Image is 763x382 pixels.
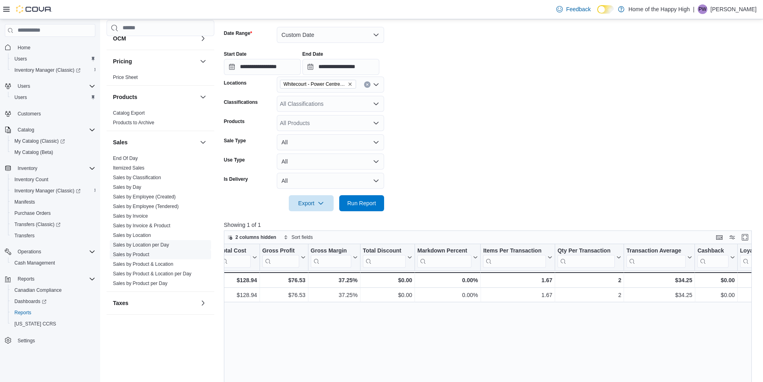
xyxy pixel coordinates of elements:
button: Display options [727,232,737,242]
a: Price Sheet [113,75,138,80]
button: Keyboard shortcuts [715,232,724,242]
button: Gross Profit [262,247,305,267]
div: Qty Per Transaction [558,247,615,255]
div: $0.00 [363,290,412,300]
span: Inventory [14,164,95,173]
p: Home of the Happy High [628,4,690,14]
button: Products [113,93,197,101]
span: Reports [18,276,34,282]
div: 1.67 [483,290,552,300]
div: $34.25 [626,275,692,285]
button: Taxes [113,299,197,307]
a: Dashboards [11,297,50,306]
a: Sales by Invoice [113,213,148,219]
div: Paige Wachter [698,4,707,14]
p: Showing 1 of 1 [224,221,757,229]
a: Transfers (Classic) [8,219,99,230]
span: Washington CCRS [11,319,95,329]
span: [US_STATE] CCRS [14,321,56,327]
a: Settings [14,336,38,346]
span: Export [294,195,329,211]
a: Inventory Manager (Classic) [8,185,99,196]
span: Operations [14,247,95,257]
p: | [693,4,695,14]
span: Transfers [11,231,95,241]
div: Pricing [107,73,214,85]
a: Sales by Classification [113,175,161,180]
div: Transaction Average [626,247,686,255]
button: Taxes [198,298,208,308]
span: Sales by Location [113,232,151,238]
div: Markdown Percent [417,247,471,255]
span: Dashboards [11,297,95,306]
a: Inventory Manager (Classic) [11,186,84,196]
div: 1.67 [483,275,552,285]
span: Catalog Export [113,110,145,116]
span: Customers [14,109,95,119]
button: Users [14,81,33,91]
div: Gross Profit [262,247,299,267]
button: Open list of options [373,101,379,107]
span: Inventory Manager (Classic) [11,186,95,196]
div: Gross Margin [310,247,351,267]
span: End Of Day [113,155,138,162]
div: Transaction Average [626,247,686,267]
button: Inventory Count [8,174,99,185]
span: Users [18,83,30,89]
span: Cash Management [14,260,55,266]
button: Catalog [14,125,37,135]
span: Users [14,56,27,62]
button: Remove Whitecourt - Power Centre - Fire & Flower from selection in this group [348,82,352,87]
a: Sales by Product per Day [113,281,167,286]
button: Manifests [8,196,99,208]
h3: Products [113,93,137,101]
a: My Catalog (Classic) [8,135,99,147]
h3: Sales [113,138,128,146]
span: Feedback [566,5,590,13]
span: Reports [11,308,95,317]
div: $128.94 [219,275,257,285]
span: Manifests [14,199,35,205]
button: OCM [113,34,197,42]
div: Total Cost [219,247,250,255]
span: Transfers (Classic) [14,221,60,228]
a: Purchase Orders [11,208,54,218]
label: Products [224,118,245,125]
a: Transfers [11,231,38,241]
a: Users [11,54,30,64]
button: Cashback [697,247,735,267]
a: Canadian Compliance [11,285,65,295]
button: Users [2,81,99,92]
h3: OCM [113,34,126,42]
button: All [277,134,384,150]
a: Inventory Manager (Classic) [8,65,99,76]
span: Sales by Employee (Tendered) [113,203,179,210]
a: Sales by Day [113,184,141,190]
button: Reports [2,273,99,285]
span: Inventory [18,165,37,172]
span: Sales by Employee (Created) [113,194,176,200]
h3: Taxes [113,299,129,307]
button: Qty Per Transaction [558,247,621,267]
a: Sales by Invoice & Product [113,223,170,228]
div: Total Discount [363,247,406,255]
button: Products [198,92,208,102]
button: Reports [14,274,38,284]
span: My Catalog (Classic) [11,136,95,146]
span: My Catalog (Beta) [11,148,95,157]
div: Markdown Percent [417,247,471,267]
span: Canadian Compliance [11,285,95,295]
button: Sales [198,137,208,147]
button: OCM [198,34,208,43]
span: Whitecourt - Power Centre - Fire & Flower [280,80,356,89]
a: Home [14,43,34,53]
input: Press the down key to open a popover containing a calendar. [224,59,301,75]
button: Customers [2,108,99,119]
label: Date Range [224,30,252,36]
button: Pricing [113,57,197,65]
a: Transfers (Classic) [11,220,64,229]
button: Inventory [2,163,99,174]
button: Home [2,42,99,53]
